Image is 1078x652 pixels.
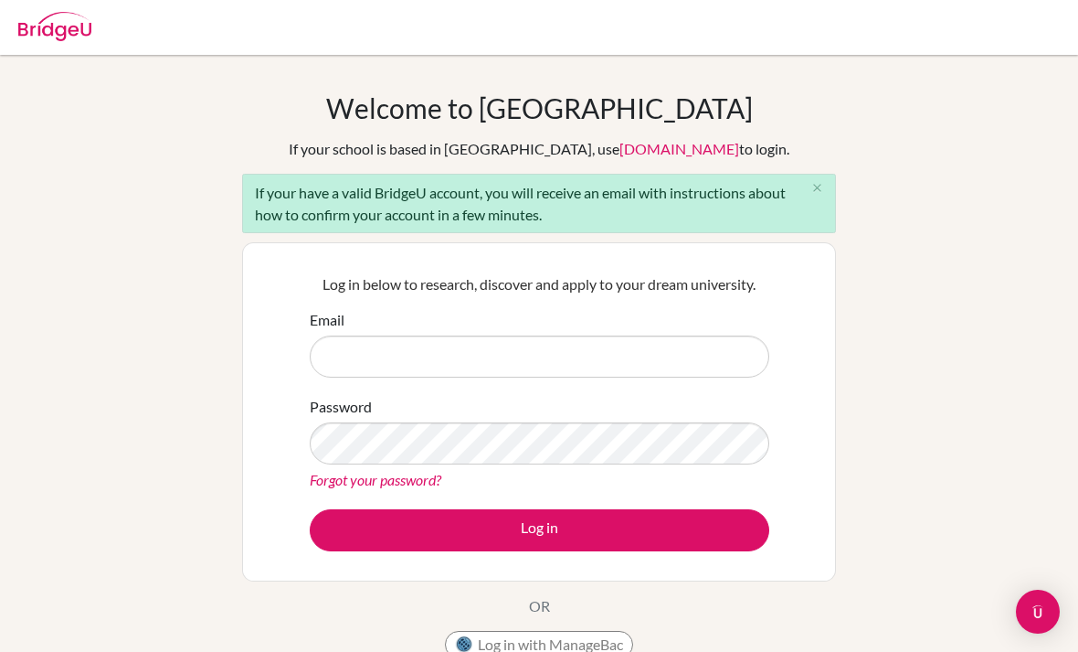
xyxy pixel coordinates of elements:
label: Password [310,396,372,418]
button: Log in [310,509,769,551]
a: Forgot your password? [310,471,441,488]
button: Close [798,175,835,202]
p: OR [529,595,550,617]
a: [DOMAIN_NAME] [619,140,739,157]
label: Email [310,309,344,331]
p: Log in below to research, discover and apply to your dream university. [310,273,769,295]
h1: Welcome to [GEOGRAPHIC_DATA] [326,91,753,124]
img: Bridge-U [18,12,91,41]
i: close [810,181,824,195]
div: If your have a valid BridgeU account, you will receive an email with instructions about how to co... [242,174,836,233]
div: If your school is based in [GEOGRAPHIC_DATA], use to login. [289,138,789,160]
div: Open Intercom Messenger [1016,590,1060,634]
